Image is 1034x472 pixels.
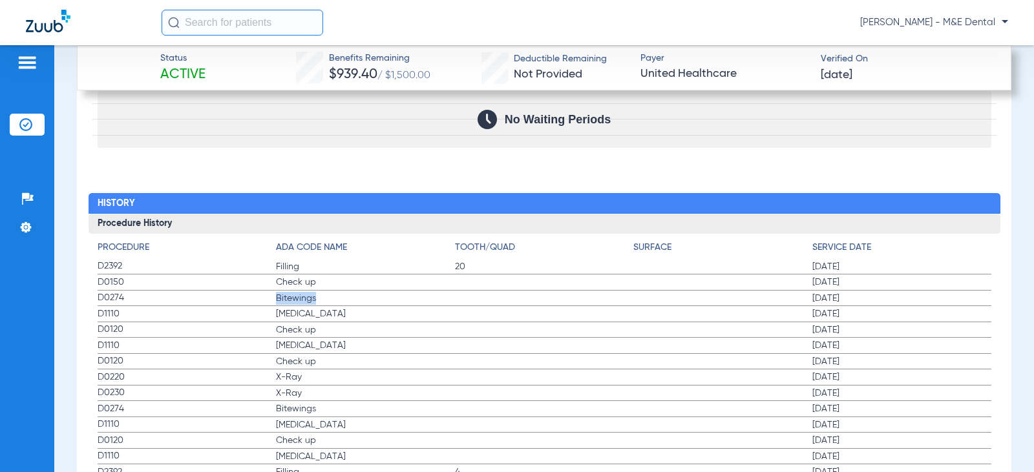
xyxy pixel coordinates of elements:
span: Check up [276,276,455,289]
span: D1110 [98,307,277,321]
span: D0220 [98,371,277,384]
span: [DATE] [812,260,991,273]
span: D1110 [98,449,277,463]
h2: History [89,193,1000,214]
span: Active [160,66,206,84]
iframe: Chat Widget [969,410,1034,472]
span: Status [160,52,206,65]
span: Filling [276,260,455,273]
span: D0274 [98,402,277,416]
img: Zuub Logo [26,10,70,32]
span: $939.40 [329,68,377,81]
span: / $1,500.00 [377,70,430,81]
span: [DATE] [812,307,991,320]
span: [DATE] [812,434,991,447]
span: Check up [276,323,455,336]
h4: Service Date [812,241,991,254]
span: [PERSON_NAME] - M&E Dental [860,16,1008,29]
img: Search Icon [168,17,180,28]
app-breakdown-title: Surface [633,241,812,259]
span: Not Provided [514,68,582,80]
span: [DATE] [812,323,991,336]
span: [DATE] [812,450,991,463]
span: D0150 [98,276,277,289]
span: D0120 [98,354,277,368]
span: Benefits Remaining [329,52,430,65]
img: hamburger-icon [17,55,37,70]
span: [MEDICAL_DATA] [276,339,455,352]
span: Check up [276,434,455,447]
span: Bitewings [276,292,455,305]
span: D1110 [98,418,277,431]
span: D0274 [98,291,277,305]
h4: Surface [633,241,812,254]
app-breakdown-title: Service Date [812,241,991,259]
span: Bitewings [276,402,455,415]
span: [DATE] [812,418,991,431]
h4: ADA Code Name [276,241,455,254]
span: [DATE] [812,276,991,289]
span: D2392 [98,260,277,273]
span: [DATE] [812,371,991,384]
span: 20 [455,260,634,273]
span: [MEDICAL_DATA] [276,450,455,463]
span: [DATE] [812,402,991,415]
span: [DATE] [812,339,991,352]
span: United Healthcare [640,66,810,82]
span: [DATE] [821,67,852,83]
h4: Tooth/Quad [455,241,634,254]
img: Calendar [478,110,497,129]
span: [DATE] [812,355,991,368]
span: [MEDICAL_DATA] [276,307,455,320]
span: X-Ray [276,387,455,400]
span: D0120 [98,434,277,447]
span: D0120 [98,323,277,336]
h4: Procedure [98,241,277,254]
span: X-Ray [276,371,455,384]
span: Payer [640,52,810,65]
input: Search for patients [162,10,323,36]
h3: Procedure History [89,214,1000,234]
app-breakdown-title: Tooth/Quad [455,241,634,259]
app-breakdown-title: Procedure [98,241,277,259]
span: [DATE] [812,387,991,400]
span: Deductible Remaining [514,52,607,66]
span: Verified On [821,52,990,66]
span: D1110 [98,339,277,353]
span: Check up [276,355,455,368]
span: [DATE] [812,292,991,305]
span: No Waiting Periods [505,113,611,126]
span: [MEDICAL_DATA] [276,418,455,431]
app-breakdown-title: ADA Code Name [276,241,455,259]
span: D0230 [98,386,277,400]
